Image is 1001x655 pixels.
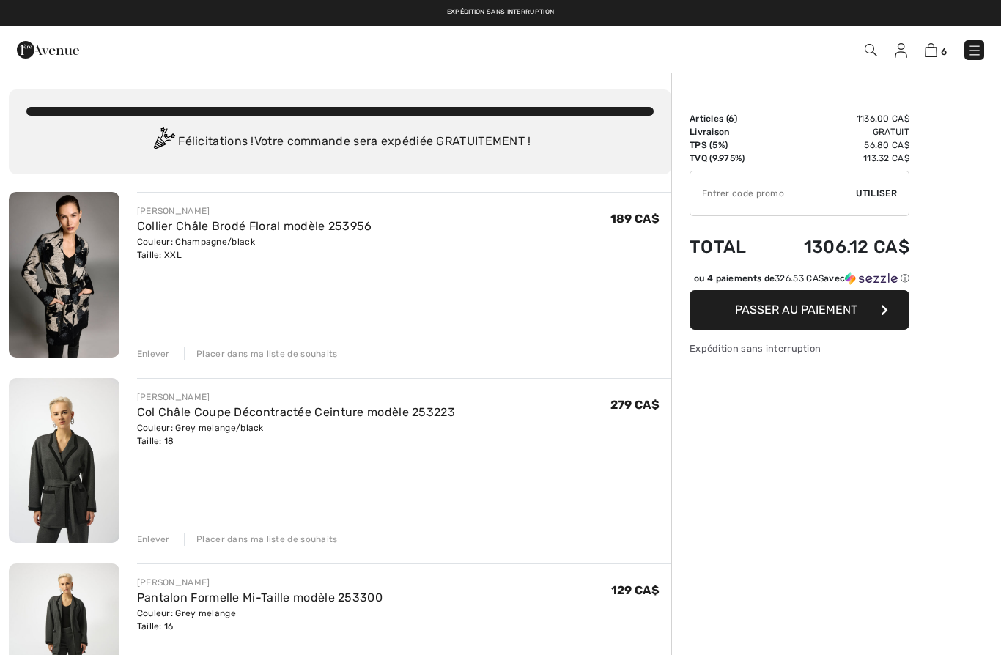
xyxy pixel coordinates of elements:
td: 1306.12 CA$ [767,222,909,272]
td: Total [690,222,767,272]
td: 56.80 CA$ [767,138,909,152]
img: Recherche [865,44,877,56]
img: Collier Châle Brodé Floral modèle 253956 [9,192,119,358]
div: Enlever [137,533,170,546]
div: ou 4 paiements de avec [694,272,909,285]
img: 1ère Avenue [17,35,79,64]
img: Mes infos [895,43,907,58]
td: Gratuit [767,125,909,138]
div: Placer dans ma liste de souhaits [184,533,338,546]
div: [PERSON_NAME] [137,204,372,218]
span: Utiliser [856,187,897,200]
div: Félicitations ! Votre commande sera expédiée GRATUITEMENT ! [26,127,654,157]
span: 6 [941,46,947,57]
td: Articles ( ) [690,112,767,125]
span: 326.53 CA$ [775,273,824,284]
div: Placer dans ma liste de souhaits [184,347,338,360]
input: Code promo [690,171,856,215]
td: 1136.00 CA$ [767,112,909,125]
a: Pantalon Formelle Mi-Taille modèle 253300 [137,591,383,604]
div: [PERSON_NAME] [137,576,383,589]
td: 113.32 CA$ [767,152,909,165]
a: Col Châle Coupe Décontractée Ceinture modèle 253223 [137,405,455,419]
a: Collier Châle Brodé Floral modèle 253956 [137,219,372,233]
span: Passer au paiement [735,303,857,317]
a: 6 [925,41,947,59]
td: Livraison [690,125,767,138]
div: ou 4 paiements de326.53 CA$avecSezzle Cliquez pour en savoir plus sur Sezzle [690,272,909,290]
button: Passer au paiement [690,290,909,330]
span: 6 [728,114,734,124]
div: Couleur: Grey melange Taille: 16 [137,607,383,633]
img: Congratulation2.svg [149,127,178,157]
span: 129 CA$ [611,583,660,597]
td: TPS (5%) [690,138,767,152]
div: [PERSON_NAME] [137,391,455,404]
div: Couleur: Grey melange/black Taille: 18 [137,421,455,448]
img: Menu [967,43,982,58]
td: TVQ (9.975%) [690,152,767,165]
a: 1ère Avenue [17,42,79,56]
span: 279 CA$ [610,398,660,412]
img: Col Châle Coupe Décontractée Ceinture modèle 253223 [9,378,119,544]
div: Enlever [137,347,170,360]
div: Couleur: Champagne/black Taille: XXL [137,235,372,262]
img: Sezzle [845,272,898,285]
img: Panier d'achat [925,43,937,57]
div: Expédition sans interruption [690,341,909,355]
span: 189 CA$ [610,212,660,226]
